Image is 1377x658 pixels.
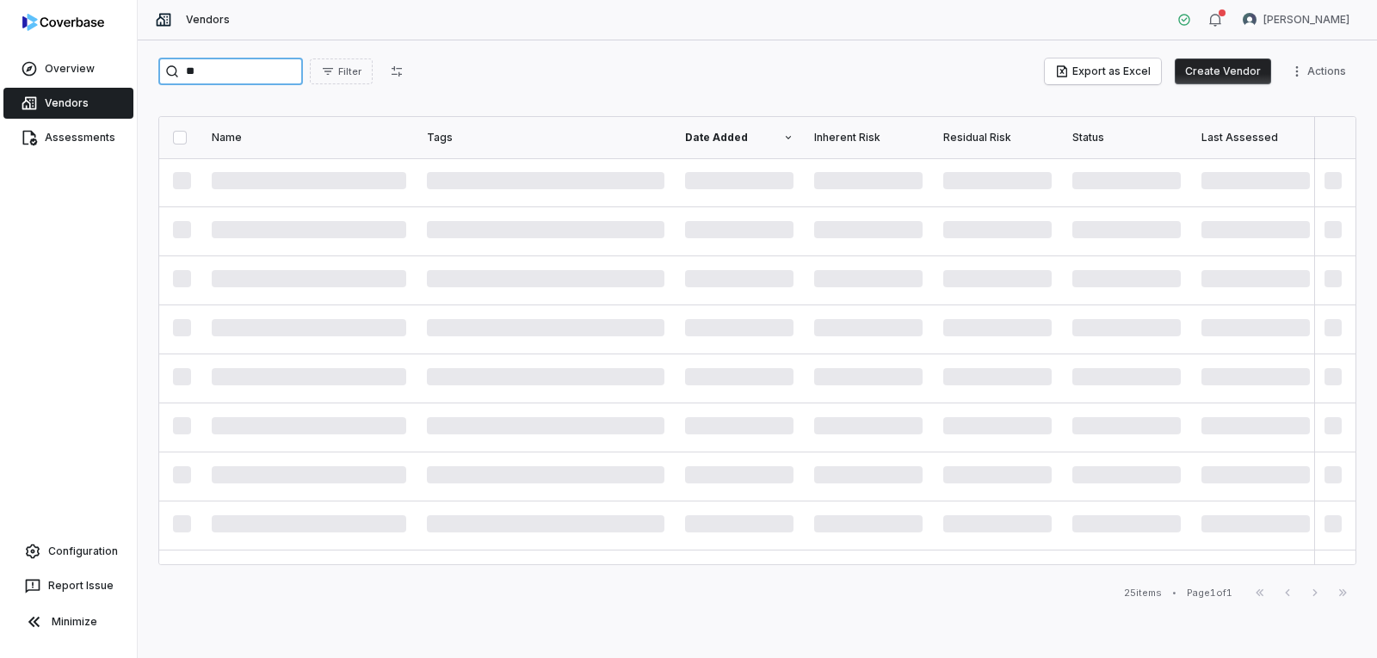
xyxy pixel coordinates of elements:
[52,615,97,629] span: Minimize
[1175,58,1271,84] button: Create Vendor
[3,88,133,119] a: Vendors
[212,131,406,145] div: Name
[7,570,130,601] button: Report Issue
[45,62,95,76] span: Overview
[1045,58,1161,84] button: Export as Excel
[1187,587,1232,600] div: Page 1 of 1
[22,14,104,31] img: logo-D7KZi-bG.svg
[1243,13,1257,27] img: Arun Muthu avatar
[1285,58,1356,84] button: More actions
[1263,13,1349,27] span: [PERSON_NAME]
[427,131,664,145] div: Tags
[186,13,230,27] span: Vendors
[1124,587,1162,600] div: 25 items
[943,131,1052,145] div: Residual Risk
[45,96,89,110] span: Vendors
[814,131,923,145] div: Inherent Risk
[1201,131,1310,145] div: Last Assessed
[310,58,373,84] button: Filter
[3,122,133,153] a: Assessments
[1172,587,1176,599] div: •
[48,579,114,593] span: Report Issue
[45,131,115,145] span: Assessments
[685,131,793,145] div: Date Added
[7,605,130,639] button: Minimize
[7,536,130,567] a: Configuration
[48,544,118,558] span: Configuration
[3,53,133,84] a: Overview
[1232,7,1360,33] button: Arun Muthu avatar[PERSON_NAME]
[1072,131,1181,145] div: Status
[338,65,361,78] span: Filter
